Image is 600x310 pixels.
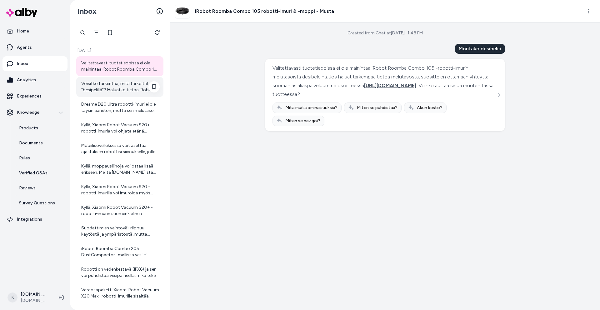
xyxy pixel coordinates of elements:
[364,82,416,88] span: [URL][DOMAIN_NAME]
[13,121,67,136] a: Products
[21,297,49,304] span: [DOMAIN_NAME]
[2,72,67,87] a: Analytics
[76,77,163,97] a: Voisitko tarkentaa, mitä tarkoitat "besipelillä"? Haluatko tietoa iRobot Roomba Combo 105 -robott...
[455,44,505,54] div: Montako desibeliä
[76,262,163,282] a: Robotti on vedenkestävä (IPX6) ja sen voi puhdistaa vesipaineella, mikä tekee puhdistamisesta hel...
[13,196,67,211] a: Survey Questions
[17,77,36,83] p: Analytics
[19,155,30,161] p: Rules
[347,30,423,36] div: Created from Chat at [DATE] · 1:48 PM
[19,125,38,131] p: Products
[2,89,67,104] a: Experiences
[2,212,67,227] a: Integrations
[81,184,160,196] div: Kyllä, Xiaomi Robot Vacuum S20 -robotti-imurilla voi imuroida myös ilman moppausta. Moppauslevyn ...
[195,7,334,15] h3: iRobot Roomba Combo 105 robotti-imuri & -moppi - Musta
[81,142,160,155] div: Mobiilisovelluksessa voit asettaa ajastuksen robottisi siivoukselle, jolloin se aloittaa siivouks...
[272,64,496,99] div: Valitettavasti tuotetiedoissa ei ole mainintaa iRobot Roomba Combo 105 -robotti-imurin melutasois...
[76,97,163,117] a: Dreame D20 Ultra robotti-imuri ei ole täysin äänetön, mutta sen melutaso on suunniteltu mahdollis...
[175,4,190,18] img: iRobot_Roomba_105_Combo_main.jpg
[81,204,160,217] div: Kyllä, Xiaomi Robot Vacuum S20+ -robotti-imurin suomenkielinen käyttöohje toimitetaan sinulle säh...
[76,201,163,221] a: Kyllä, Xiaomi Robot Vacuum S20+ -robotti-imurin suomenkielinen käyttöohje toimitetaan sinulle säh...
[81,60,160,72] div: Valitettavasti tuotetiedoissa ei ole mainintaa iRobot Roomba Combo 105 -robotti-imurin melutasois...
[13,166,67,181] a: Verified Q&As
[17,28,29,34] p: Home
[2,24,67,39] a: Home
[76,118,163,138] a: Kyllä, Xiaomi Robot Vacuum S20+ -robotti-imuria voi ohjata etänä mobiilisovelluksen avulla. Sovel...
[81,287,160,299] div: Varaosapaketti Xiaomi Robot Vacuum X20 Max -robotti-imurille sisältää kuluvia varaosia, joita suo...
[4,287,54,307] button: K[DOMAIN_NAME] Shopify[DOMAIN_NAME]
[81,81,160,93] div: Voisitko tarkentaa, mitä tarkoitat "besipelillä"? Haluatko tietoa iRobot Roomba Combo 105 -robott...
[19,200,55,206] p: Survey Questions
[7,292,17,302] span: K
[81,246,160,258] div: iRobot Roomba Combo 205 DustCompactor -mallissa vesi ei suihkuta suoraan moppausliinaan. Vesisäil...
[90,26,102,39] button: Filter
[81,122,160,134] div: Kyllä, Xiaomi Robot Vacuum S20+ -robotti-imuria voi ohjata etänä mobiilisovelluksen avulla. Sovel...
[81,225,160,237] div: Suodattimien vaihtoväli riippuu käytöstä ja ympäristöstä, mutta yleisesti suositellaan vaihtamaan...
[17,109,39,116] p: Knowledge
[76,159,163,179] a: Kyllä, moppausliinoja voi ostaa lisää erikseen. Meiltä [DOMAIN_NAME]:stä löytyy varaosia ja tarvi...
[2,56,67,71] a: Inbox
[13,181,67,196] a: Reviews
[285,118,320,124] span: Miten se navigoi?
[76,242,163,262] a: iRobot Roomba Combo 205 DustCompactor -mallissa vesi ei suihkuta suoraan moppausliinaan. Vesisäil...
[76,180,163,200] a: Kyllä, Xiaomi Robot Vacuum S20 -robotti-imurilla voi imuroida myös ilman moppausta. Moppauslevyn ...
[19,170,47,176] p: Verified Q&As
[81,101,160,114] div: Dreame D20 Ultra robotti-imuri ei ole täysin äänetön, mutta sen melutaso on suunniteltu mahdollis...
[285,105,337,111] span: Mitä muita ominaisuuksia?
[13,151,67,166] a: Rules
[2,105,67,120] button: Knowledge
[17,93,42,99] p: Experiences
[17,44,32,51] p: Agents
[77,7,97,16] h2: Inbox
[19,140,43,146] p: Documents
[76,47,163,54] p: [DATE]
[17,216,42,222] p: Integrations
[495,91,502,99] button: See more
[21,291,49,297] p: [DOMAIN_NAME] Shopify
[6,8,37,17] img: alby Logo
[151,26,163,39] button: Refresh
[417,105,442,111] span: Akun kesto?
[13,136,67,151] a: Documents
[19,185,36,191] p: Reviews
[2,40,67,55] a: Agents
[357,105,397,111] span: Miten se puhdistaa?
[81,266,160,279] div: Robotti on vedenkestävä (IPX6) ja sen voi puhdistaa vesipaineella, mikä tekee puhdistamisesta hel...
[76,56,163,76] a: Valitettavasti tuotetiedoissa ei ole mainintaa iRobot Roomba Combo 105 -robotti-imurin melutasois...
[76,139,163,159] a: Mobiilisovelluksessa voit asettaa ajastuksen robottisi siivoukselle, jolloin se aloittaa siivouks...
[76,283,163,303] a: Varaosapaketti Xiaomi Robot Vacuum X20 Max -robotti-imurille sisältää kuluvia varaosia, joita suo...
[76,221,163,241] a: Suodattimien vaihtoväli riippuu käytöstä ja ympäristöstä, mutta yleisesti suositellaan vaihtamaan...
[81,163,160,176] div: Kyllä, moppausliinoja voi ostaa lisää erikseen. Meiltä [DOMAIN_NAME]:stä löytyy varaosia ja tarvi...
[17,61,28,67] p: Inbox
